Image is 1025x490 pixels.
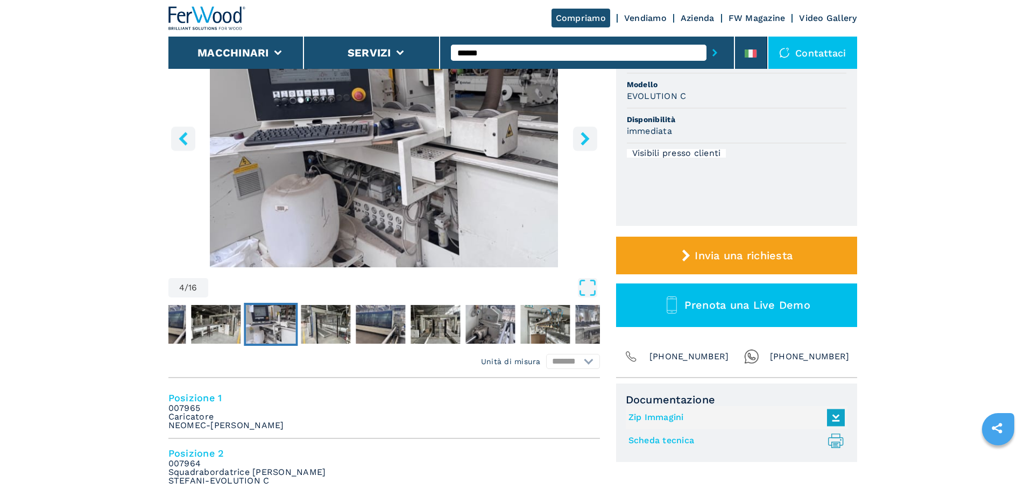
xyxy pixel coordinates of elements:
[624,13,667,23] a: Vendiamo
[168,6,600,267] div: Go to Slide 4
[136,305,186,344] img: 66c6dbcb0d0bfd5d795e34a82e85f601
[706,40,723,65] button: submit-button
[684,299,810,311] span: Prenota una Live Demo
[168,6,600,267] img: Linea di Squadrabordatura SCM EVOLUTION C
[649,349,729,364] span: [PHONE_NUMBER]
[354,303,407,346] button: Go to Slide 6
[134,303,188,346] button: Go to Slide 2
[799,13,857,23] a: Video Gallery
[627,90,687,102] h3: EVOLUTION C
[211,278,597,297] button: Open Fullscreen
[984,415,1010,442] a: sharethis
[185,283,188,292] span: /
[979,442,1017,482] iframe: Chat
[681,13,715,23] a: Azienda
[168,404,284,430] em: 007965 Caricatore NEOMEC-[PERSON_NAME]
[627,149,726,158] div: Visibili presso clienti
[299,303,352,346] button: Go to Slide 5
[695,249,793,262] span: Invia una richiesta
[768,37,857,69] div: Contattaci
[627,114,846,125] span: Disponibilità
[168,447,600,459] h4: Posizione 2
[244,303,298,346] button: Go to Slide 4
[465,305,515,344] img: cab1e772b40b5d564653cdf552efc937
[628,409,839,427] a: Zip Immagini
[79,303,511,346] nav: Thumbnail Navigation
[770,349,850,364] span: [PHONE_NUMBER]
[744,349,759,364] img: Whatsapp
[411,305,460,344] img: 416a8d4308e94be3000d68a2129a0506
[616,283,857,327] button: Prenota una Live Demo
[348,46,391,59] button: Servizi
[168,459,326,485] em: 007964 Squadrabordatrice [PERSON_NAME] STEFANI-EVOLUTION C
[408,303,462,346] button: Go to Slide 7
[616,237,857,274] button: Invia una richiesta
[356,305,405,344] img: 28fd7254a0f1bc620baaf4cef3e41e24
[628,432,839,450] a: Scheda tecnica
[246,305,295,344] img: 4ba96462845d85127641e53b2d394907
[573,303,627,346] button: Go to Slide 10
[171,126,195,151] button: left-button
[626,393,847,406] span: Documentazione
[575,305,625,344] img: 6e825437218ec6fdff855581558ac022
[627,125,672,137] h3: immediata
[552,9,610,27] a: Compriamo
[624,349,639,364] img: Phone
[573,126,597,151] button: right-button
[188,283,197,292] span: 16
[520,305,570,344] img: 46ac61bcccd10564339f969ad4b0d57f
[301,305,350,344] img: 8fb659542c5467d3e9d5ac02064e46cd
[168,392,600,404] h4: Posizione 1
[627,79,846,90] span: Modello
[729,13,786,23] a: FW Magazine
[168,384,600,439] li: Posizione 1
[463,303,517,346] button: Go to Slide 8
[191,305,241,344] img: b06adad3eba6a44eca83352192448b86
[189,303,243,346] button: Go to Slide 3
[168,6,246,30] img: Ferwood
[518,303,572,346] button: Go to Slide 9
[179,283,185,292] span: 4
[779,47,790,58] img: Contattaci
[197,46,269,59] button: Macchinari
[481,356,541,367] em: Unità di misura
